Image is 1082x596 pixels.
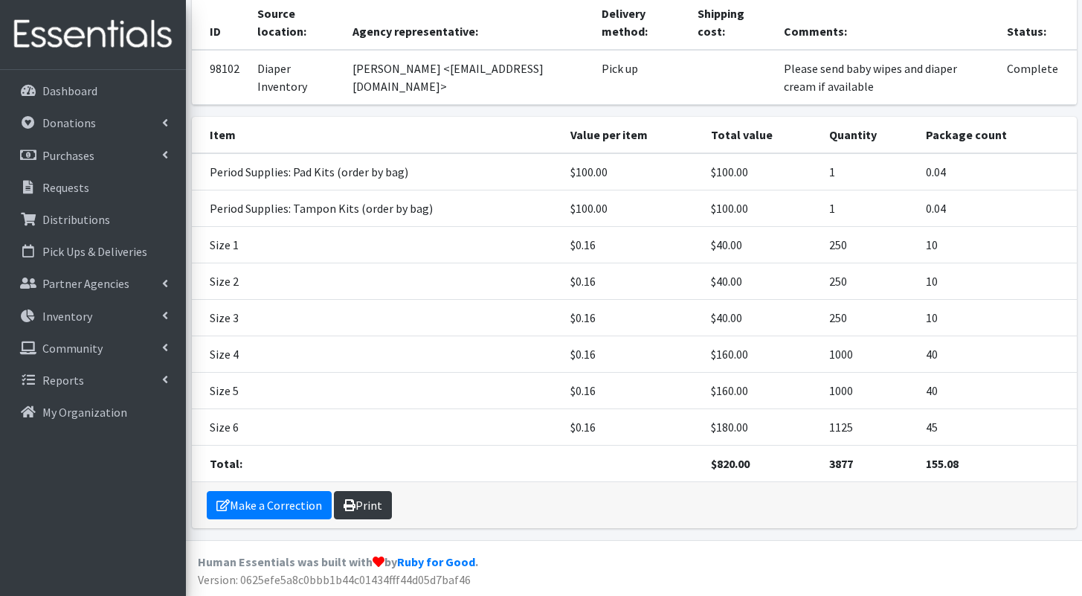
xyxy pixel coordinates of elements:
[192,409,561,446] td: Size 6
[248,50,344,105] td: Diaper Inventory
[702,227,819,263] td: $40.00
[192,190,561,227] td: Period Supplies: Tampon Kits (order by bag)
[917,117,1077,153] th: Package count
[702,153,819,190] td: $100.00
[593,50,689,105] td: Pick up
[210,456,242,471] strong: Total:
[6,237,180,266] a: Pick Ups & Deliveries
[561,373,702,409] td: $0.16
[6,173,180,202] a: Requests
[6,269,180,298] a: Partner Agencies
[702,373,819,409] td: $160.00
[397,554,475,569] a: Ruby for Good
[42,148,94,163] p: Purchases
[917,300,1077,336] td: 10
[198,554,478,569] strong: Human Essentials was built with by .
[6,76,180,106] a: Dashboard
[42,373,84,388] p: Reports
[561,153,702,190] td: $100.00
[702,336,819,373] td: $160.00
[6,301,180,331] a: Inventory
[344,50,593,105] td: [PERSON_NAME] <[EMAIL_ADDRESS][DOMAIN_NAME]>
[926,456,959,471] strong: 155.08
[192,153,561,190] td: Period Supplies: Pad Kits (order by bag)
[702,117,819,153] th: Total value
[198,572,471,587] span: Version: 0625efe5a8c0bbb1b44c01434fff44d05d7baf46
[42,309,92,324] p: Inventory
[6,333,180,363] a: Community
[192,227,561,263] td: Size 1
[917,153,1077,190] td: 0.04
[42,115,96,130] p: Donations
[702,300,819,336] td: $40.00
[820,409,917,446] td: 1125
[6,10,180,60] img: HumanEssentials
[42,244,147,259] p: Pick Ups & Deliveries
[561,336,702,373] td: $0.16
[917,263,1077,300] td: 10
[820,153,917,190] td: 1
[998,50,1076,105] td: Complete
[6,108,180,138] a: Donations
[820,227,917,263] td: 250
[561,300,702,336] td: $0.16
[192,373,561,409] td: Size 5
[702,263,819,300] td: $40.00
[820,117,917,153] th: Quantity
[42,180,89,195] p: Requests
[917,409,1077,446] td: 45
[6,397,180,427] a: My Organization
[561,117,702,153] th: Value per item
[917,190,1077,227] td: 0.04
[711,456,750,471] strong: $820.00
[192,50,248,105] td: 98102
[334,491,392,519] a: Print
[192,300,561,336] td: Size 3
[42,276,129,291] p: Partner Agencies
[192,117,561,153] th: Item
[702,190,819,227] td: $100.00
[6,365,180,395] a: Reports
[42,212,110,227] p: Distributions
[192,263,561,300] td: Size 2
[820,373,917,409] td: 1000
[561,263,702,300] td: $0.16
[917,336,1077,373] td: 40
[42,83,97,98] p: Dashboard
[42,341,103,356] p: Community
[917,373,1077,409] td: 40
[561,409,702,446] td: $0.16
[207,491,332,519] a: Make a Correction
[820,336,917,373] td: 1000
[775,50,999,105] td: Please send baby wipes and diaper cream if available
[561,190,702,227] td: $100.00
[820,300,917,336] td: 250
[6,141,180,170] a: Purchases
[820,190,917,227] td: 1
[917,227,1077,263] td: 10
[820,263,917,300] td: 250
[829,456,853,471] strong: 3877
[6,205,180,234] a: Distributions
[702,409,819,446] td: $180.00
[192,336,561,373] td: Size 4
[561,227,702,263] td: $0.16
[42,405,127,420] p: My Organization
